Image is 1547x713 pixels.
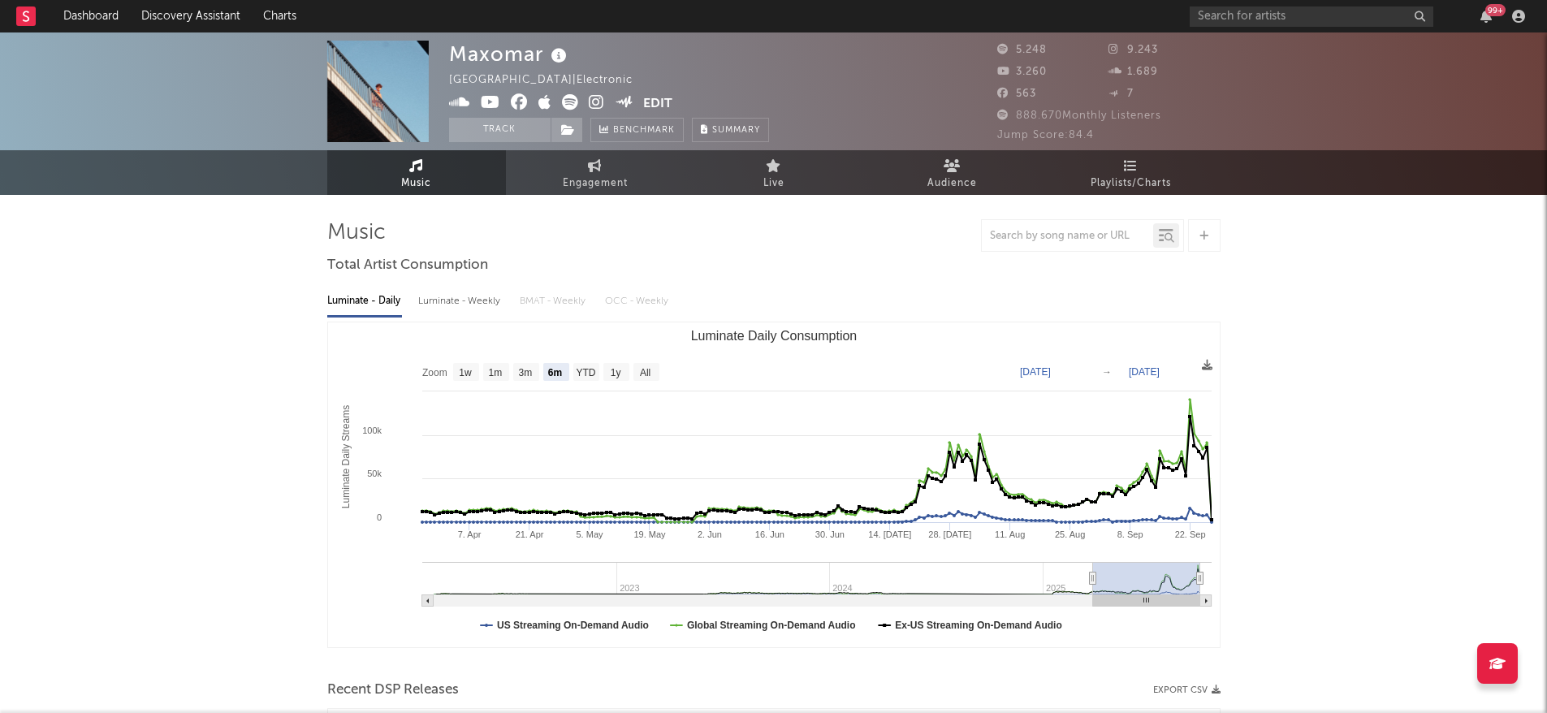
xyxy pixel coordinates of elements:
[362,426,382,435] text: 100k
[457,529,481,539] text: 7. Apr
[685,150,863,195] a: Live
[997,67,1047,77] span: 3.260
[422,367,447,378] text: Zoom
[576,367,595,378] text: YTD
[997,110,1161,121] span: 888.670 Monthly Listeners
[515,529,543,539] text: 21. Apr
[418,287,503,315] div: Luminate - Weekly
[1042,150,1221,195] a: Playlists/Charts
[1129,366,1160,378] text: [DATE]
[1108,89,1134,99] span: 7
[690,329,857,343] text: Luminate Daily Consumption
[328,322,1220,647] svg: Luminate Daily Consumption
[1020,366,1051,378] text: [DATE]
[863,150,1042,195] a: Audience
[327,287,402,315] div: Luminate - Daily
[1091,174,1171,193] span: Playlists/Charts
[1102,366,1112,378] text: →
[997,89,1036,99] span: 563
[697,529,721,539] text: 2. Jun
[563,174,628,193] span: Engagement
[1153,685,1221,695] button: Export CSV
[367,469,382,478] text: 50k
[518,367,532,378] text: 3m
[449,118,551,142] button: Track
[763,174,784,193] span: Live
[1117,529,1143,539] text: 8. Sep
[449,71,651,90] div: [GEOGRAPHIC_DATA] | Electronic
[327,150,506,195] a: Music
[895,620,1062,631] text: Ex-US Streaming On-Demand Audio
[1055,529,1085,539] text: 25. Aug
[590,118,684,142] a: Benchmark
[613,121,675,140] span: Benchmark
[815,529,844,539] text: 30. Jun
[643,94,672,115] button: Edit
[1480,10,1492,23] button: 99+
[576,529,603,539] text: 5. May
[754,529,784,539] text: 16. Jun
[639,367,650,378] text: All
[497,620,649,631] text: US Streaming On-Demand Audio
[633,529,666,539] text: 19. May
[401,174,431,193] span: Music
[610,367,620,378] text: 1y
[376,512,381,522] text: 0
[868,529,911,539] text: 14. [DATE]
[449,41,571,67] div: Maxomar
[1190,6,1433,27] input: Search for artists
[1174,529,1205,539] text: 22. Sep
[928,529,971,539] text: 28. [DATE]
[995,529,1025,539] text: 11. Aug
[997,130,1094,140] span: Jump Score: 84.4
[927,174,977,193] span: Audience
[459,367,472,378] text: 1w
[712,126,760,135] span: Summary
[692,118,769,142] button: Summary
[547,367,561,378] text: 6m
[1485,4,1506,16] div: 99 +
[327,681,459,700] span: Recent DSP Releases
[340,405,352,508] text: Luminate Daily Streams
[686,620,855,631] text: Global Streaming On-Demand Audio
[997,45,1047,55] span: 5.248
[506,150,685,195] a: Engagement
[982,230,1153,243] input: Search by song name or URL
[488,367,502,378] text: 1m
[1108,45,1158,55] span: 9.243
[327,256,488,275] span: Total Artist Consumption
[1108,67,1158,77] span: 1.689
